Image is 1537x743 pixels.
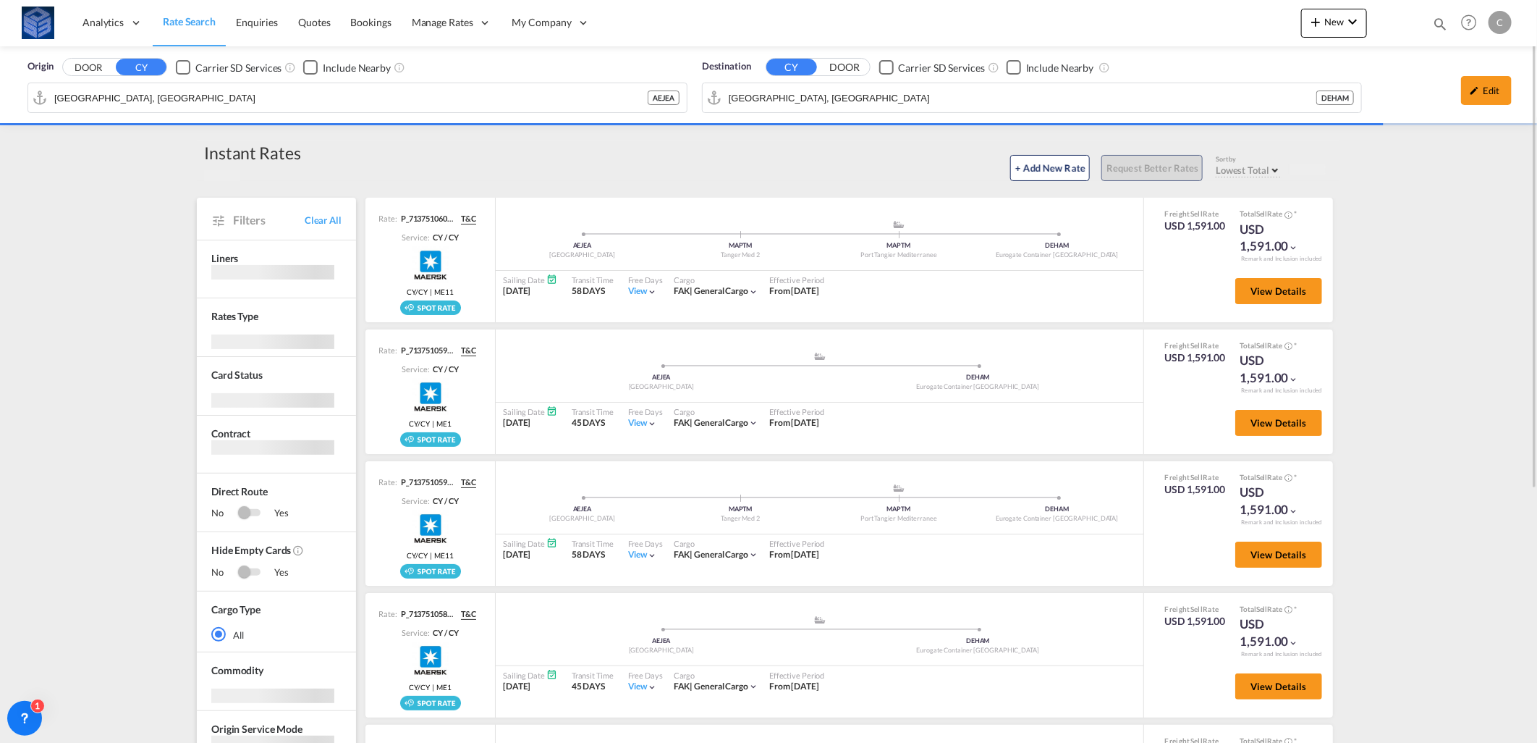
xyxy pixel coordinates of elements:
[429,495,458,506] div: CY / CY
[233,212,305,228] span: Filters
[400,696,461,710] img: Spot_rate_rollable_v2.png
[1240,209,1312,220] div: Total Rate
[298,16,330,28] span: Quotes
[769,538,824,549] div: Effective Period
[430,682,436,692] span: |
[769,417,819,428] span: From [DATE]
[211,309,258,324] div: Rates Type
[503,549,557,561] div: [DATE]
[412,247,449,283] img: Maersk Spot
[1307,13,1324,30] md-icon: icon-plus 400-fg
[572,285,614,298] div: 58 DAYS
[503,514,661,524] div: [GEOGRAPHIC_DATA]
[211,252,238,264] span: Liners
[204,141,301,164] div: Instant Rates
[1250,285,1307,297] span: View Details
[1190,341,1203,350] span: Sell
[572,681,614,693] div: 45 DAYS
[1282,209,1292,220] button: Spot Rates are dynamic & can fluctuate with time
[211,566,238,580] span: No
[647,287,657,297] md-icon: icon-chevron-down
[811,353,829,360] md-icon: assets/icons/custom/ship-fill.svg
[690,681,693,692] span: |
[503,382,820,392] div: [GEOGRAPHIC_DATA]
[436,419,452,429] span: ME1
[284,62,296,73] md-icon: Unchecked: Search for CY (Container Yard) services for all selected carriers.Checked : Search for...
[1289,506,1299,516] md-icon: icon-chevron-down
[1432,16,1448,32] md-icon: icon-magnify
[546,274,557,285] md-icon: Schedules Available
[412,642,449,679] img: Maersk Spot
[769,681,819,693] div: From 20 Aug 2025
[1240,472,1312,484] div: Total Rate
[628,274,663,285] div: Free Days
[1230,387,1333,395] div: Remark and Inclusion included
[674,681,695,692] span: FAK
[409,682,430,692] span: CY/CY
[1461,76,1512,105] div: icon-pencilEdit
[769,406,824,417] div: Effective Period
[1235,542,1322,568] button: View Details
[1165,604,1226,614] div: Freight Rate
[1489,11,1512,34] div: C
[503,637,820,646] div: AEJEA
[428,550,434,561] span: |
[572,670,614,681] div: Transit Time
[461,213,476,224] span: T&C
[674,285,695,296] span: FAK
[503,681,557,693] div: [DATE]
[1216,161,1282,177] md-select: Select: Lowest Total
[1165,340,1226,350] div: Freight Rate
[1165,350,1226,365] div: USD 1,591.00
[407,287,428,297] span: CY/CY
[412,379,449,415] img: Maersk Spot
[1240,484,1312,519] div: USD 1,591.00
[628,549,658,561] div: Viewicon-chevron-down
[820,382,1137,392] div: Eurogate Container [GEOGRAPHIC_DATA]
[400,301,461,315] img: Spot_rate_rollable_v2.png
[628,285,658,298] div: Viewicon-chevron-down
[647,419,657,429] md-icon: icon-chevron-down
[430,419,436,429] span: |
[402,232,429,243] span: Service:
[429,364,458,374] div: CY / CY
[674,406,758,417] div: Cargo
[1216,155,1282,164] div: Sort by
[978,251,1136,260] div: Eurogate Container [GEOGRAPHIC_DATA]
[674,681,748,693] div: general cargo
[769,681,819,692] span: From [DATE]
[1292,209,1297,218] span: Subject to Remarks
[400,432,461,447] img: Spot_rate_rollable_v2.png
[260,566,289,580] span: Yes
[890,484,907,492] md-icon: assets/icons/custom/ship-fill.svg
[703,83,1361,112] md-input-container: Hamburg, DEHAM
[378,608,397,620] span: Rate:
[429,232,458,243] div: CY / CY
[323,61,391,75] div: Include Nearby
[400,301,461,315] div: Rollable available
[674,417,695,428] span: FAK
[674,538,758,549] div: Cargo
[766,59,817,75] button: CY
[890,221,907,228] md-icon: assets/icons/custom/ship-fill.svg
[1289,243,1299,253] md-icon: icon-chevron-down
[211,484,342,506] span: Direct Route
[820,241,978,251] div: MAPTM
[661,505,820,514] div: MAPTM
[1165,209,1226,219] div: Freight Rate
[1101,155,1203,181] button: Request Better Rates
[28,83,687,112] md-input-container: Jebel Ali, AEJEA
[648,91,679,105] div: AEJEA
[628,670,663,681] div: Free Days
[1165,219,1226,233] div: USD 1,591.00
[436,682,452,692] span: ME1
[211,664,263,676] span: Commodity
[572,549,614,561] div: 58 DAYS
[1250,681,1307,692] span: View Details
[1230,255,1333,263] div: Remark and Inclusion included
[461,345,476,356] span: T&C
[1256,605,1268,613] span: Sell
[628,406,663,417] div: Free Days
[647,682,657,692] md-icon: icon-chevron-down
